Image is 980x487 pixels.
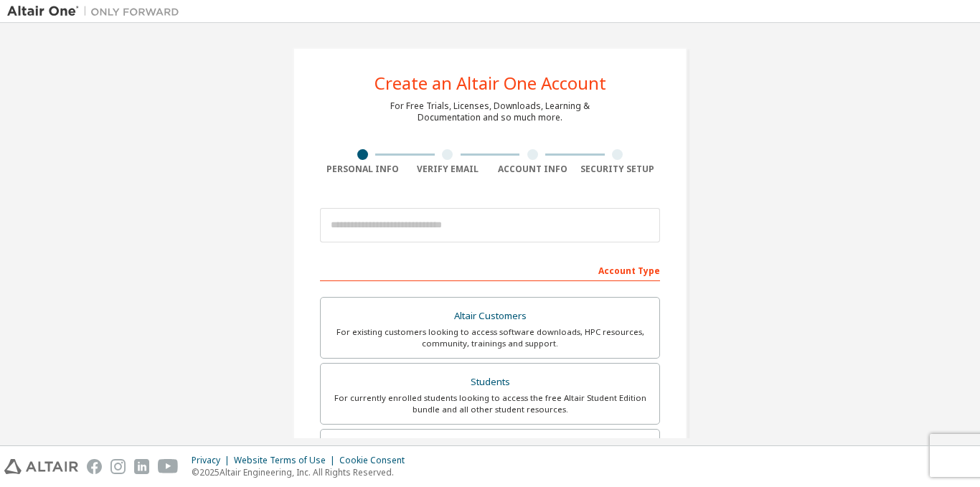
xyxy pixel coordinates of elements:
[87,459,102,474] img: facebook.svg
[490,164,575,175] div: Account Info
[234,455,339,466] div: Website Terms of Use
[320,164,405,175] div: Personal Info
[374,75,606,92] div: Create an Altair One Account
[320,258,660,281] div: Account Type
[134,459,149,474] img: linkedin.svg
[110,459,126,474] img: instagram.svg
[329,372,651,392] div: Students
[339,455,413,466] div: Cookie Consent
[192,466,413,478] p: © 2025 Altair Engineering, Inc. All Rights Reserved.
[4,459,78,474] img: altair_logo.svg
[192,455,234,466] div: Privacy
[405,164,491,175] div: Verify Email
[390,100,590,123] div: For Free Trials, Licenses, Downloads, Learning & Documentation and so much more.
[329,392,651,415] div: For currently enrolled students looking to access the free Altair Student Edition bundle and all ...
[329,326,651,349] div: For existing customers looking to access software downloads, HPC resources, community, trainings ...
[329,306,651,326] div: Altair Customers
[7,4,187,19] img: Altair One
[329,438,651,458] div: Faculty
[575,164,661,175] div: Security Setup
[158,459,179,474] img: youtube.svg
